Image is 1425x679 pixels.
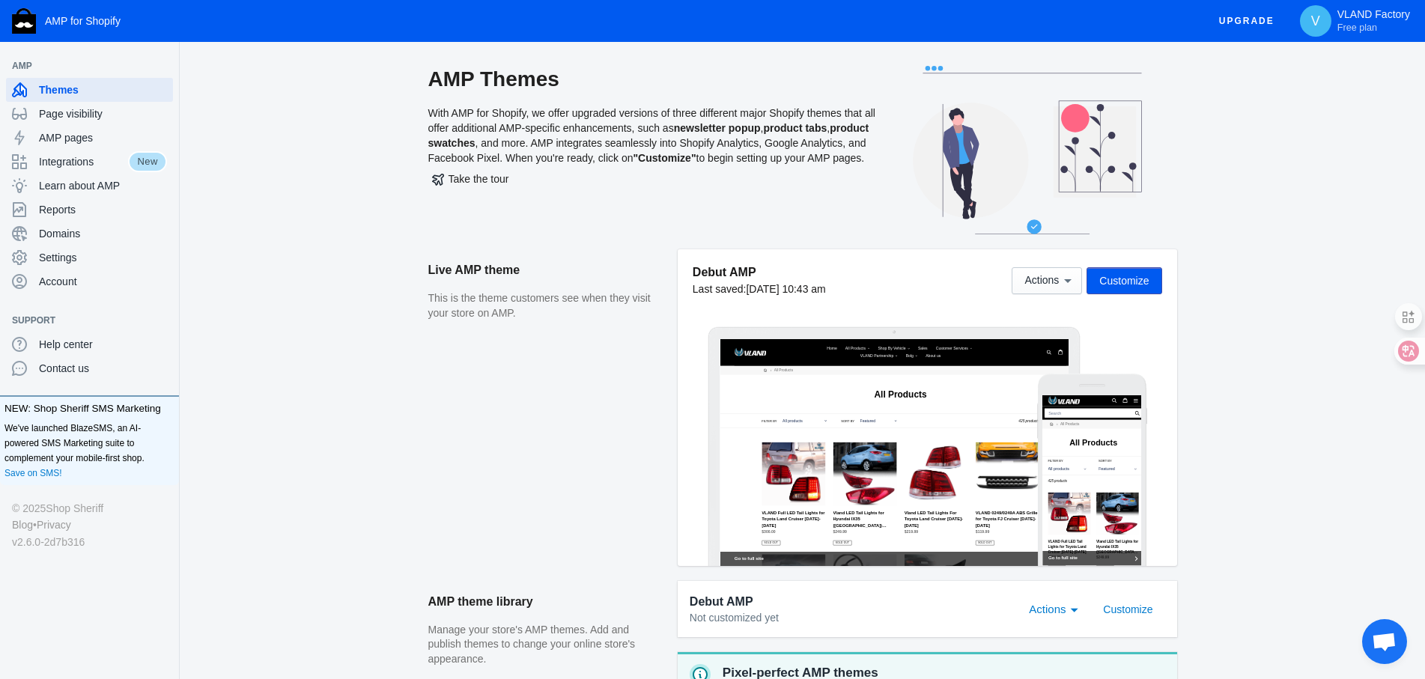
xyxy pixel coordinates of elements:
span: All Products [452,149,607,178]
span: Customize [1103,603,1152,615]
button: Customer Services [626,19,747,40]
label: Filter by [16,189,136,202]
span: All Products [156,81,216,107]
div: • [12,517,167,533]
h2: AMP theme library [428,581,663,623]
span: About us [604,44,648,58]
span: Home [313,22,343,36]
span: Go to full site [16,472,264,492]
img: Mobile frame [1037,374,1147,566]
a: Reports [6,198,173,222]
span: All Products [79,127,220,154]
a: Privacy [37,517,71,533]
button: Menu [259,2,291,32]
button: Add a sales channel [152,317,176,323]
button: All Products [360,19,447,40]
a: Shop Sheriff [46,500,103,517]
a: Blog [12,517,33,533]
a: Settings [6,246,173,270]
span: Domains [39,226,167,241]
span: Integrations [39,154,128,169]
img: Laptop frame [708,326,1081,566]
span: Upgrade [1219,7,1274,34]
span: Account [39,274,167,289]
a: image [16,4,196,29]
a: About us [596,40,655,62]
span: Settings [39,250,167,265]
span: Learn about AMP [39,178,167,193]
span: Shop By Vehicle [464,22,545,36]
span: Free plan [1337,22,1377,34]
span: Bolg [545,44,568,58]
b: newsletter popup [674,122,761,134]
span: Debut AMP [690,593,753,611]
h5: Debut AMP [693,264,826,280]
div: © 2025 [12,500,167,517]
span: 425 products [878,236,938,248]
span: Customize [1099,275,1149,287]
span: › [145,81,153,107]
span: New [128,151,167,172]
label: Filter by [122,237,167,250]
span: › [40,74,48,100]
a: Contact us [6,356,173,380]
p: This is the theme customers see when they visit your store on AMP. [428,291,663,320]
button: Shop By Vehicle [456,19,565,40]
img: image [41,28,135,52]
span: AMP pages [39,130,167,145]
img: image [16,4,110,29]
span: V [1308,13,1323,28]
span: [DATE] 10:43 am [746,283,825,295]
span: Support [12,313,152,328]
button: Actions [1012,267,1082,294]
a: Page visibility [6,102,173,126]
span: 425 products [16,248,73,259]
span: All Products [50,74,111,100]
span: Sales [581,22,610,36]
span: Take the tour [432,173,509,185]
div: 打開聊天 [1362,619,1407,664]
span: All Products [368,22,428,36]
h2: AMP Themes [428,66,878,93]
a: Customize [1091,602,1164,614]
div: Not customized yet [690,611,1012,626]
a: image [41,28,239,52]
span: Help center [39,337,167,352]
a: Save on SMS! [4,466,62,481]
a: Account [6,270,173,293]
a: submit search [272,40,287,68]
div: With AMP for Shopify, we offer upgraded versions of three different major Shopify themes that all... [428,66,878,249]
div: v2.6.0-2d7b316 [12,534,167,550]
button: Customize [1087,267,1161,294]
button: Take the tour [428,165,513,192]
img: Shop Sheriff Logo [12,8,36,34]
button: Upgrade [1207,7,1286,35]
span: Actions [1024,275,1059,287]
p: Manage your store's AMP themes. Add and publish themes to change your online store's appearance. [428,623,663,667]
mat-select: Actions [1029,599,1086,617]
span: VLAND Partnership [411,44,509,58]
h2: Live AMP theme [428,249,663,291]
button: Customize [1091,596,1164,623]
p: VLAND Factory [1337,8,1410,34]
a: Learn about AMP [6,174,173,198]
b: "Customize" [633,152,696,164]
input: Search [6,40,294,68]
span: Reports [39,202,167,217]
span: AMP [12,58,152,73]
a: Sales [574,19,617,40]
span: Go to full site [41,639,999,660]
button: Add a sales channel [152,63,176,69]
a: Home [119,80,147,108]
button: VLAND Partnership [404,40,528,62]
a: Home [13,73,41,101]
span: Actions [1029,603,1066,615]
span: Customer Services [633,22,729,36]
span: AMP for Shopify [45,15,121,27]
span: Themes [39,82,167,97]
span: Contact us [39,361,167,376]
a: AMP pages [6,126,173,150]
a: Domains [6,222,173,246]
a: Themes [6,78,173,102]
